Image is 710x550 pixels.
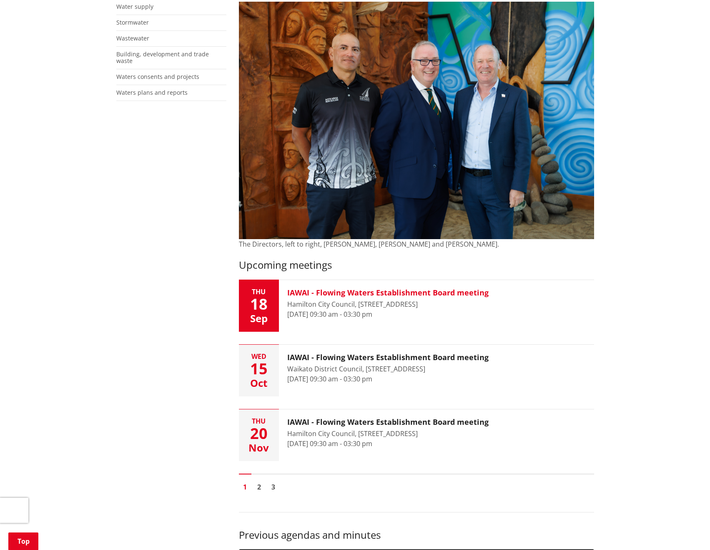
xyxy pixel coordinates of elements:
[287,374,372,383] time: [DATE] 09:30 am - 03:30 pm
[116,3,153,10] a: Water supply
[239,280,594,332] button: Thu 18 Sep IAWAI - Flowing Waters Establishment Board meeting Hamilton City Council, [STREET_ADDR...
[239,288,279,295] div: Thu
[239,481,251,493] a: Page 1
[672,515,702,545] iframe: Messenger Launcher
[239,409,594,461] button: Thu 20 Nov IAWAI - Flowing Waters Establishment Board meeting Hamilton City Council, [STREET_ADDR...
[239,361,279,376] div: 15
[267,481,280,493] a: Go to page 3
[239,418,279,424] div: Thu
[116,18,149,26] a: Stormwater
[287,364,489,374] div: Waikato District Council, [STREET_ADDRESS]
[239,353,279,360] div: Wed
[116,88,188,96] a: Waters plans and reports
[239,2,594,239] img: 763803-054_hcc_iawaipowhiri_25jul2025
[116,50,209,65] a: Building, development and trade waste
[253,481,266,493] a: Go to page 2
[239,529,594,541] h3: Previous agendas and minutes
[8,532,38,550] a: Top
[239,345,594,396] button: Wed 15 Oct IAWAI - Flowing Waters Establishment Board meeting Waikato District Council, [STREET_A...
[287,299,489,309] div: Hamilton City Council, [STREET_ADDRESS]
[116,34,149,42] a: Wastewater
[116,73,199,81] a: Waters consents and projects
[239,259,594,271] h3: Upcoming meetings
[239,313,279,323] div: Sep
[287,288,489,298] h3: IAWAI - Flowing Waters Establishment Board meeting
[287,310,372,319] time: [DATE] 09:30 am - 03:30 pm
[287,418,489,427] h3: IAWAI - Flowing Waters Establishment Board meeting
[239,443,279,453] div: Nov
[239,426,279,441] div: 20
[239,297,279,312] div: 18
[287,429,489,439] div: Hamilton City Council, [STREET_ADDRESS]
[287,353,489,362] h3: IAWAI - Flowing Waters Establishment Board meeting
[287,439,372,448] time: [DATE] 09:30 am - 03:30 pm
[239,474,594,495] nav: Pagination
[239,239,594,259] div: The Directors, left to right, [PERSON_NAME], [PERSON_NAME] and [PERSON_NAME].
[239,378,279,388] div: Oct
